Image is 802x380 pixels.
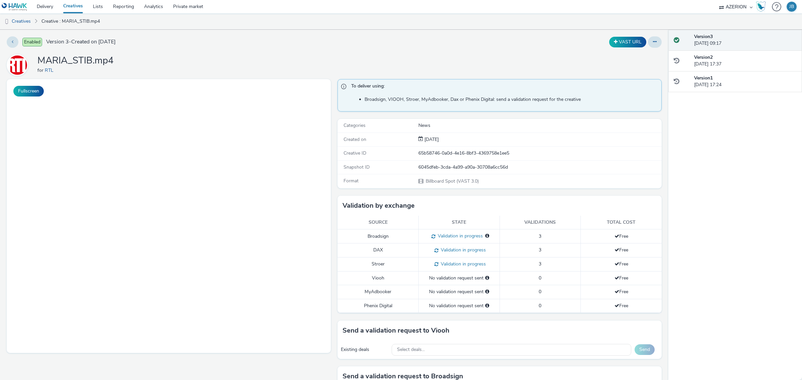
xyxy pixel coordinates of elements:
[608,37,648,47] div: Duplicate the creative as a VAST URL
[397,347,425,353] span: Select deals...
[485,275,489,281] div: Please select a deal below and click on Send to send a validation request to Viooh.
[343,201,415,211] h3: Validation by exchange
[344,178,359,184] span: Format
[37,67,45,73] span: for
[694,54,713,60] strong: Version 2
[37,54,114,67] h1: MARIA_STIB.mp4
[338,243,419,257] td: DAX
[423,136,439,143] span: [DATE]
[694,75,713,81] strong: Version 1
[539,275,541,281] span: 0
[485,303,489,309] div: Please select a deal below and click on Send to send a validation request to Phenix Digital.
[615,233,628,239] span: Free
[694,54,797,68] div: [DATE] 17:37
[539,247,541,253] span: 3
[22,38,42,46] span: Enabled
[425,178,479,184] span: Billboard Spot (VAST 3.0)
[615,261,628,267] span: Free
[419,216,500,229] th: State
[539,303,541,309] span: 0
[343,326,449,336] h3: Send a validation request to Viooh
[615,275,628,281] span: Free
[422,289,496,295] div: No validation request sent
[435,233,483,239] span: Validation in progress
[422,275,496,281] div: No validation request sent
[609,37,646,47] button: VAST URL
[635,344,655,355] button: Send
[789,2,794,12] div: JB
[438,247,486,253] span: Validation in progress
[341,346,388,353] div: Existing deals
[344,122,366,129] span: Categories
[344,164,370,170] span: Snapshot ID
[338,299,419,313] td: Phenix Digital
[694,33,713,40] strong: Version 3
[539,289,541,295] span: 0
[2,3,27,11] img: undefined Logo
[344,136,366,143] span: Created on
[694,33,797,47] div: [DATE] 09:17
[338,216,419,229] th: Source
[539,261,541,267] span: 3
[418,150,661,157] div: 65b58746-0a0d-4e16-8bf3-4369758e1ee5
[756,1,766,12] img: Hawk Academy
[581,216,662,229] th: Total cost
[365,96,658,103] li: Broadsign, VIOOH, Stroer, MyAdbooker, Dax or Phenix Digital: send a validation request for the cr...
[7,62,31,68] a: RTL
[694,75,797,88] div: [DATE] 17:24
[438,261,486,267] span: Validation in progress
[615,247,628,253] span: Free
[338,257,419,271] td: Stroer
[338,285,419,299] td: MyAdbooker
[3,18,10,25] img: dooh
[423,136,439,143] div: Creation 21 August 2025, 17:24
[344,150,366,156] span: Creative ID
[539,233,541,239] span: 3
[500,216,581,229] th: Validations
[422,303,496,309] div: No validation request sent
[485,289,489,295] div: Please select a deal below and click on Send to send a validation request to MyAdbooker.
[13,86,44,97] button: Fullscreen
[418,164,661,171] div: 6045dfeb-3cda-4a99-a90a-30708a6cc56d
[756,1,769,12] a: Hawk Academy
[615,303,628,309] span: Free
[8,55,27,75] img: RTL
[38,13,103,29] a: Creative : MARIA_STIB.mp4
[46,38,116,46] span: Version 3 - Created on [DATE]
[351,83,655,91] span: To deliver using:
[418,122,661,129] div: News
[615,289,628,295] span: Free
[338,271,419,285] td: Viooh
[338,229,419,243] td: Broadsign
[45,67,56,73] a: RTL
